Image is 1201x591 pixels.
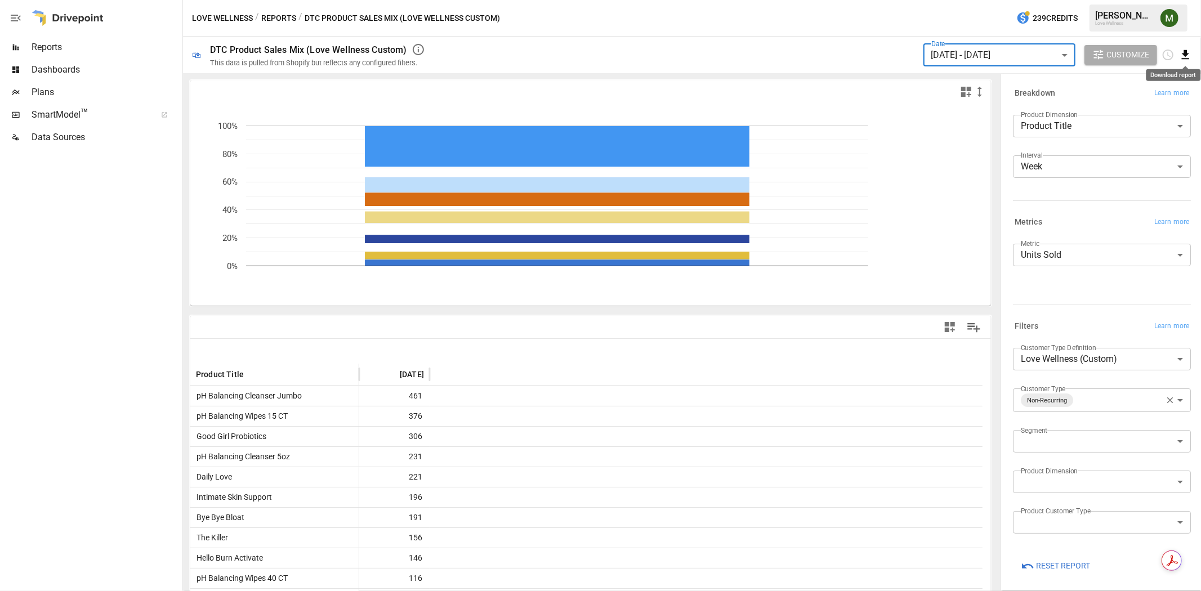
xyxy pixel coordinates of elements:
button: Customize [1084,45,1158,65]
span: Reset Report [1036,559,1090,573]
span: 146 [365,548,424,568]
span: [DATE] [400,369,424,380]
div: [DATE] - [DATE] [923,44,1075,66]
label: Metric [1021,239,1039,248]
text: 100% [218,121,238,131]
text: For visual display, only the top 9 products based on the Metric selected are outputted in the cha... [247,111,581,118]
text: 0% [227,261,238,271]
button: Love Wellness [192,11,253,25]
label: Date [931,39,945,48]
span: Hello Burn Activate [192,553,263,562]
span: Non-Recurring [1023,394,1071,407]
div: Love Wellness [1095,21,1154,26]
button: Schedule report [1162,48,1175,61]
button: Download report [1179,48,1192,61]
button: Sort [383,366,399,382]
text: 80% [222,149,238,159]
span: Dashboards [32,63,180,77]
label: Product Dimension [1021,466,1078,476]
span: pH Balancing Cleanser Jumbo [192,391,302,400]
h6: Breakdown [1015,87,1055,100]
span: 221 [365,467,424,487]
span: 461 [365,386,424,406]
span: 116 [365,568,424,588]
text: 20% [222,233,238,243]
span: ™ [81,106,88,120]
span: Daily Love [192,472,232,481]
button: Meredith Lacasse [1154,2,1185,34]
button: Reset Report [1013,556,1098,576]
div: [PERSON_NAME] [1095,10,1154,21]
span: Customize [1106,48,1149,62]
div: Download report [1146,69,1201,81]
div: Love Wellness (Custom) [1013,348,1191,370]
label: Customer Type Definition [1021,343,1096,352]
span: The Killer [192,533,228,542]
button: 239Credits [1012,8,1082,29]
span: Bye Bye Bloat [192,513,244,522]
svg: A chart. [190,103,988,306]
span: Good Girl Probiotics [192,432,266,441]
button: Reports [261,11,296,25]
div: DTC Product Sales Mix (Love Wellness Custom) [210,44,407,55]
div: This data is pulled from Shopify but reflects any configured filters. [210,59,417,67]
span: pH Balancing Cleanser 5oz [192,452,290,461]
div: 🛍 [192,50,201,60]
div: Product Title [1013,115,1191,137]
span: 306 [365,427,424,446]
span: pH Balancing Wipes 15 CT [192,411,288,420]
label: Segment [1021,426,1047,435]
span: pH Balancing Wipes 40 CT [192,574,288,583]
button: Sort [245,366,261,382]
button: Manage Columns [961,315,986,340]
div: / [255,11,259,25]
span: 231 [365,447,424,467]
text: 60% [222,177,238,187]
span: Intimate Skin Support [192,492,272,502]
span: 196 [365,487,424,507]
div: Units Sold [1013,244,1191,266]
label: Interval [1021,150,1043,160]
img: Meredith Lacasse [1160,9,1178,27]
span: Plans [32,86,180,99]
label: Product Dimension [1021,110,1078,119]
label: Customer Type [1021,384,1066,393]
span: 191 [365,508,424,527]
div: / [298,11,302,25]
span: Data Sources [32,131,180,144]
span: 239 Credits [1033,11,1078,25]
label: Product Customer Type [1021,506,1091,516]
h6: Metrics [1015,216,1042,229]
span: 376 [365,406,424,426]
div: Week [1013,155,1191,178]
span: SmartModel [32,108,149,122]
span: 156 [365,528,424,548]
span: Learn more [1154,88,1189,99]
span: Learn more [1154,217,1189,228]
text: 40% [222,205,238,215]
span: Learn more [1154,321,1189,332]
h6: Filters [1015,320,1038,333]
span: Product Title [196,369,244,380]
div: A chart. [190,103,983,306]
span: Reports [32,41,180,54]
